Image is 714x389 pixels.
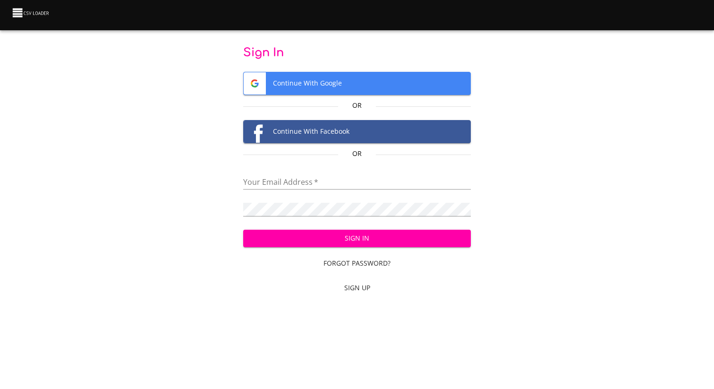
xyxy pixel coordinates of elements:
button: Facebook logoContinue With Facebook [243,120,471,143]
p: Or [338,101,376,110]
button: Sign In [243,230,471,247]
img: Facebook logo [244,121,266,143]
span: Forgot Password? [247,258,467,269]
p: Or [338,149,376,158]
button: Google logoContinue With Google [243,72,471,95]
span: Continue With Google [244,72,471,95]
p: Sign In [243,45,471,61]
img: CSV Loader [11,6,51,19]
span: Sign Up [247,282,467,294]
span: Sign In [251,233,464,244]
a: Sign Up [243,279,471,297]
a: Forgot Password? [243,255,471,272]
span: Continue With Facebook [244,121,471,143]
img: Google logo [244,72,266,95]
